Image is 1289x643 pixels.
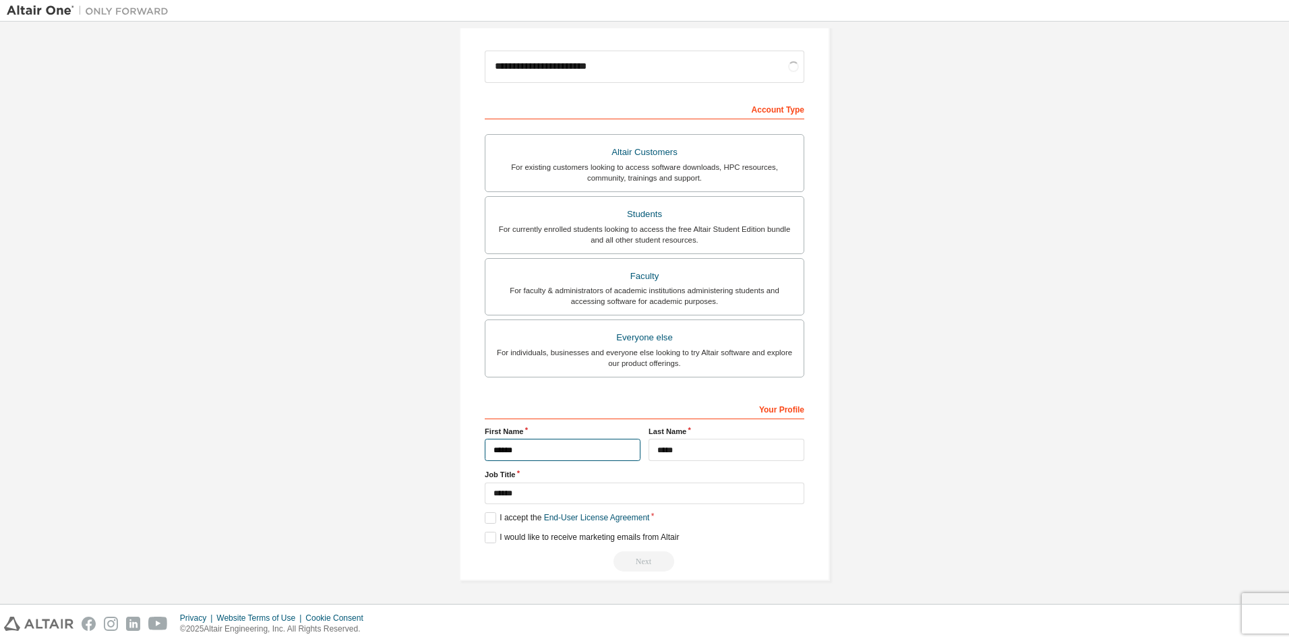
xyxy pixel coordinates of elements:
div: For currently enrolled students looking to access the free Altair Student Edition bundle and all ... [493,224,796,245]
label: I would like to receive marketing emails from Altair [485,532,679,543]
label: I accept the [485,512,649,524]
div: Everyone else [493,328,796,347]
div: Website Terms of Use [216,613,305,623]
div: Please wait while checking email ... [485,551,804,572]
label: First Name [485,426,640,437]
a: End-User License Agreement [544,513,650,522]
div: For individuals, businesses and everyone else looking to try Altair software and explore our prod... [493,347,796,369]
div: Altair Customers [493,143,796,162]
img: linkedin.svg [126,617,140,631]
img: instagram.svg [104,617,118,631]
div: Account Type [485,98,804,119]
img: Altair One [7,4,175,18]
img: altair_logo.svg [4,617,73,631]
img: facebook.svg [82,617,96,631]
p: © 2025 Altair Engineering, Inc. All Rights Reserved. [180,623,371,635]
div: Privacy [180,613,216,623]
div: Faculty [493,267,796,286]
div: For faculty & administrators of academic institutions administering students and accessing softwa... [493,285,796,307]
div: For existing customers looking to access software downloads, HPC resources, community, trainings ... [493,162,796,183]
div: Your Profile [485,398,804,419]
label: Job Title [485,469,804,480]
img: youtube.svg [148,617,168,631]
div: Students [493,205,796,224]
div: Cookie Consent [305,613,371,623]
label: Last Name [649,426,804,437]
